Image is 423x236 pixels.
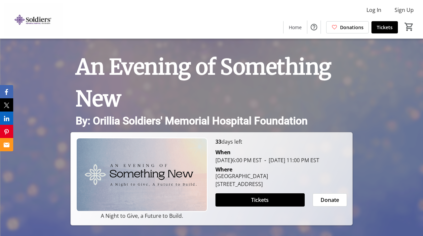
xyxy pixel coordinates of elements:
[76,212,208,220] p: A Night to Give, a Future to Build.
[366,6,381,14] span: Log In
[215,167,232,172] div: Where
[389,5,419,15] button: Sign Up
[395,6,414,14] span: Sign Up
[371,21,398,33] a: Tickets
[377,24,393,31] span: Tickets
[215,180,268,188] div: [STREET_ADDRESS]
[307,21,321,34] button: Help
[313,193,347,207] button: Donate
[321,196,339,204] span: Donate
[215,193,305,207] button: Tickets
[361,5,387,15] button: Log In
[76,54,331,112] span: An Evening of Something New
[284,21,307,33] a: Home
[340,24,364,31] span: Donations
[289,24,302,31] span: Home
[4,3,63,36] img: Orillia Soldiers' Memorial Hospital Foundation's Logo
[326,21,369,33] a: Donations
[215,138,221,145] span: 33
[76,115,308,127] span: By: Orillia Soldiers' Memorial Hospital Foundation
[251,196,269,204] span: Tickets
[215,172,268,180] div: [GEOGRAPHIC_DATA]
[403,21,415,33] button: Cart
[262,157,319,164] span: [DATE] 11:00 PM EST
[262,157,269,164] span: -
[215,138,347,146] p: days left
[76,138,208,212] img: Campaign CTA Media Photo
[215,157,262,164] span: [DATE] 6:00 PM EST
[215,148,231,156] div: When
